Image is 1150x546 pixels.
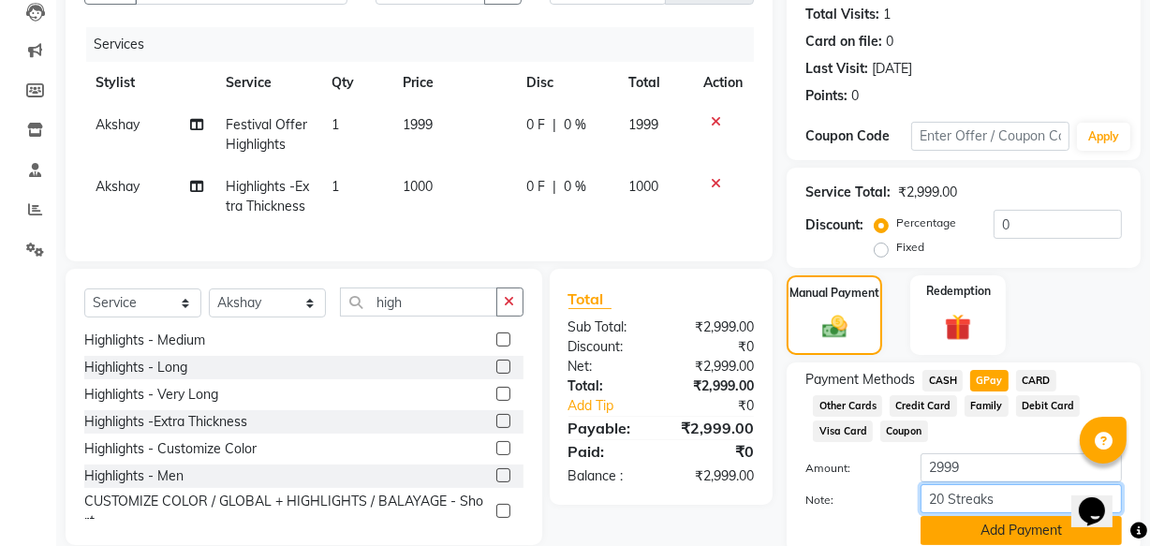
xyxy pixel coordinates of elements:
[813,395,882,417] span: Other Cards
[553,115,556,135] span: |
[805,126,911,146] div: Coupon Code
[554,417,661,439] div: Payable:
[890,395,957,417] span: Credit Card
[84,466,184,486] div: Highlights - Men
[805,86,848,106] div: Points:
[214,62,321,104] th: Service
[96,116,140,133] span: Akshay
[679,396,768,416] div: ₹0
[332,178,339,195] span: 1
[661,357,768,376] div: ₹2,999.00
[340,288,497,317] input: Search or Scan
[403,116,433,133] span: 1999
[84,358,187,377] div: Highlights - Long
[661,376,768,396] div: ₹2,999.00
[526,177,545,197] span: 0 F
[84,331,205,350] div: Highlights - Medium
[403,178,433,195] span: 1000
[661,417,768,439] div: ₹2,999.00
[526,115,545,135] span: 0 F
[320,62,391,104] th: Qty
[921,516,1122,545] button: Add Payment
[896,239,924,256] label: Fixed
[628,116,658,133] span: 1999
[921,484,1122,513] input: Add Note
[936,311,980,344] img: _gift.svg
[965,395,1009,417] span: Family
[84,385,218,405] div: Highlights - Very Long
[872,59,912,79] div: [DATE]
[86,27,768,62] div: Services
[554,376,661,396] div: Total:
[554,337,661,357] div: Discount:
[692,62,754,104] th: Action
[554,357,661,376] div: Net:
[970,370,1009,391] span: GPay
[789,285,879,302] label: Manual Payment
[554,317,661,337] div: Sub Total:
[1016,395,1081,417] span: Debit Card
[226,116,307,153] span: Festival Offer Highlights
[661,317,768,337] div: ₹2,999.00
[815,313,855,342] img: _cash.svg
[791,460,907,477] label: Amount:
[883,5,891,24] div: 1
[84,62,214,104] th: Stylist
[896,214,956,231] label: Percentage
[564,177,586,197] span: 0 %
[617,62,692,104] th: Total
[391,62,515,104] th: Price
[554,466,661,486] div: Balance :
[661,440,768,463] div: ₹0
[553,177,556,197] span: |
[564,115,586,135] span: 0 %
[921,453,1122,482] input: Amount
[84,412,247,432] div: Highlights -Extra Thickness
[805,32,882,52] div: Card on file:
[851,86,859,106] div: 0
[515,62,617,104] th: Disc
[898,183,957,202] div: ₹2,999.00
[628,178,658,195] span: 1000
[922,370,963,391] span: CASH
[226,178,309,214] span: Highlights -Extra Thickness
[661,337,768,357] div: ₹0
[84,492,489,531] div: CUSTOMIZE COLOR / GLOBAL + HIGHLIGHTS / BALAYAGE - Short
[805,59,868,79] div: Last Visit:
[805,5,879,24] div: Total Visits:
[886,32,893,52] div: 0
[1077,123,1130,151] button: Apply
[791,492,907,509] label: Note:
[661,466,768,486] div: ₹2,999.00
[554,440,661,463] div: Paid:
[568,289,612,309] span: Total
[805,215,863,235] div: Discount:
[911,122,1069,151] input: Enter Offer / Coupon Code
[96,178,140,195] span: Akshay
[805,183,891,202] div: Service Total:
[880,421,928,442] span: Coupon
[84,439,257,459] div: Highlights - Customize Color
[813,421,873,442] span: Visa Card
[1016,370,1056,391] span: CARD
[926,283,991,300] label: Redemption
[554,396,679,416] a: Add Tip
[805,370,915,390] span: Payment Methods
[1071,471,1131,527] iframe: chat widget
[332,116,339,133] span: 1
